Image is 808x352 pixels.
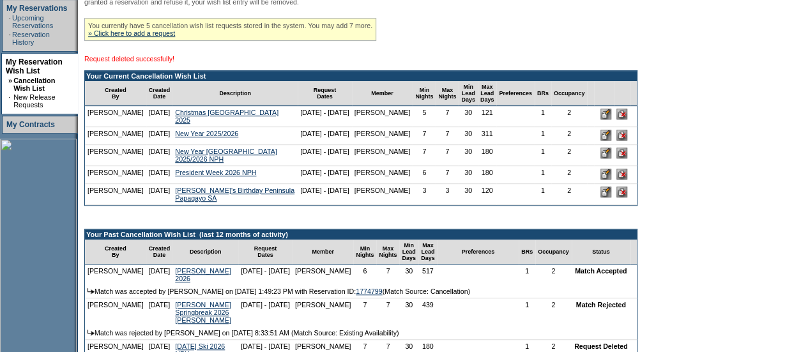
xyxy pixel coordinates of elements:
td: Max Lead Days [418,240,438,264]
td: Min Lead Days [399,240,418,264]
td: Status [572,240,630,264]
a: Cancellation Wish List [13,77,55,92]
td: [DATE] [146,184,173,205]
td: Min Lead Days [459,81,478,106]
td: 30 [399,298,418,326]
td: 2 [551,184,588,205]
a: » Click here to add a request [88,29,175,37]
td: Max Nights [376,240,399,264]
td: 2 [551,166,588,184]
b: » [8,77,12,84]
td: Min Nights [353,240,376,264]
td: Description [172,81,298,106]
td: · [9,14,11,29]
td: 7 [436,106,459,127]
td: 6 [413,166,436,184]
td: Max Lead Days [478,81,497,106]
td: [PERSON_NAME] [85,145,146,166]
td: Member [293,240,354,264]
input: Edit this Request [600,109,611,119]
a: New Year [GEOGRAPHIC_DATA] 2025/2026 NPH [175,148,277,163]
td: Match was rejected by [PERSON_NAME] on [DATE] 8:33:51 AM (Match Source: Existing Availability) [85,326,637,340]
td: Your Current Cancellation Wish List [85,71,637,81]
td: [DATE] [146,264,173,285]
td: [PERSON_NAME] [352,145,413,166]
td: [PERSON_NAME] [352,127,413,145]
td: 517 [418,264,438,285]
td: 121 [478,106,497,127]
a: Christmas [GEOGRAPHIC_DATA] 2025 [175,109,278,124]
nobr: [DATE] - [DATE] [241,342,290,350]
td: 30 [399,264,418,285]
td: Occupancy [535,240,572,264]
nobr: [DATE] - [DATE] [241,267,290,275]
td: 7 [413,145,436,166]
td: [PERSON_NAME] [293,264,354,285]
td: 7 [353,298,376,326]
td: 6 [353,264,376,285]
td: Member [352,81,413,106]
span: Request deleted successfully! [84,55,174,63]
input: Delete this Request [616,148,627,158]
nobr: [DATE] - [DATE] [300,148,349,155]
td: 7 [436,127,459,145]
td: BRs [519,240,535,264]
td: [DATE] [146,106,173,127]
td: 30 [459,106,478,127]
a: Upcoming Reservations [12,14,53,29]
input: Delete this Request [616,187,627,197]
a: President Week 2026 NPH [175,169,256,176]
td: [PERSON_NAME] [293,298,354,326]
td: 7 [436,145,459,166]
td: Request Dates [238,240,293,264]
td: 311 [478,127,497,145]
nobr: [DATE] - [DATE] [241,301,290,309]
td: [DATE] [146,145,173,166]
td: [PERSON_NAME] [85,166,146,184]
input: Delete this Request [616,109,627,119]
td: 180 [478,166,497,184]
a: New Year 2025/2026 [175,130,238,137]
td: Created By [85,81,146,106]
a: My Contracts [6,120,55,129]
a: My Reservation Wish List [6,57,63,75]
td: Occupancy [551,81,588,106]
td: 7 [376,264,399,285]
input: Edit this Request [600,130,611,141]
td: BRs [535,81,551,106]
nobr: [DATE] - [DATE] [300,187,349,194]
td: 30 [459,127,478,145]
td: 2 [551,106,588,127]
nobr: Match Rejected [576,301,626,309]
td: 30 [459,166,478,184]
nobr: [DATE] - [DATE] [300,130,349,137]
td: Description [172,240,238,264]
td: Created By [85,240,146,264]
td: Your Past Cancellation Wish List (last 12 months of activity) [85,229,637,240]
td: 2 [535,298,572,326]
td: Created Date [146,81,173,106]
a: My Reservations [6,4,67,13]
td: 2 [551,127,588,145]
td: 1 [535,145,551,166]
a: New Release Requests [13,93,55,109]
td: [PERSON_NAME] [352,184,413,205]
td: Preferences [496,81,535,106]
img: arrow.gif [88,330,95,335]
td: [PERSON_NAME] [352,106,413,127]
td: 3 [413,184,436,205]
td: [DATE] [146,298,173,326]
div: You currently have 5 cancellation wish list requests stored in the system. You may add 7 more. [84,18,376,41]
td: 7 [436,166,459,184]
input: Delete this Request [616,130,627,141]
td: Max Nights [436,81,459,106]
td: [PERSON_NAME] [85,298,146,326]
input: Edit this Request [600,169,611,180]
td: Preferences [437,240,519,264]
a: 1774799 [356,287,383,295]
td: 1 [519,264,535,285]
input: Edit this Request [600,148,611,158]
td: [DATE] [146,166,173,184]
nobr: [DATE] - [DATE] [300,109,349,116]
td: Created Date [146,240,173,264]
